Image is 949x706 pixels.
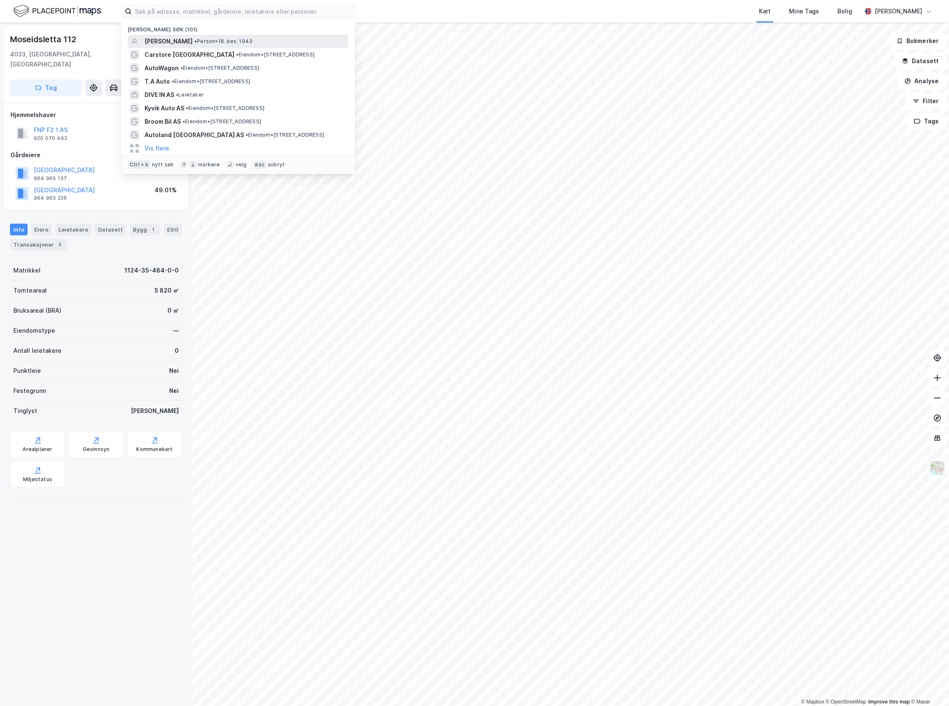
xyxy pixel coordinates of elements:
[801,699,824,705] a: Mapbox
[13,285,47,296] div: Tomteareal
[10,110,182,120] div: Hjemmelshaver
[236,51,315,58] span: Eiendom • [STREET_ADDRESS]
[789,6,819,16] div: Mine Tags
[149,225,157,234] div: 1
[145,36,193,46] span: [PERSON_NAME]
[56,240,64,249] div: 3
[31,224,52,235] div: Eiere
[145,90,174,100] span: DIVE IN AS
[13,4,101,18] img: logo.f888ab2527a4732fd821a326f86c7f29.svg
[183,118,261,125] span: Eiendom • [STREET_ADDRESS]
[155,185,177,195] div: 49.01%
[169,366,179,376] div: Nei
[897,73,946,89] button: Analyse
[246,132,324,138] span: Eiendom • [STREET_ADDRESS]
[124,265,179,275] div: 1124-35-484-0-0
[13,366,41,376] div: Punktleie
[10,49,146,69] div: 4033, [GEOGRAPHIC_DATA], [GEOGRAPHIC_DATA]
[929,460,945,476] img: Z
[183,118,185,125] span: •
[155,285,179,296] div: 5 820 ㎡
[186,105,188,111] span: •
[13,346,61,356] div: Antall leietakere
[194,38,197,44] span: •
[128,161,150,169] div: Ctrl + k
[198,161,220,168] div: markere
[868,699,910,705] a: Improve this map
[145,117,181,127] span: Broom Bil AS
[194,38,252,45] span: Person • 18. des. 1943
[907,666,949,706] div: Kontrollprogram for chat
[246,132,248,138] span: •
[121,20,355,35] div: [PERSON_NAME] søk (101)
[172,78,174,84] span: •
[180,65,259,71] span: Eiendom • [STREET_ADDRESS]
[10,33,78,46] div: Moseidsletta 112
[145,76,170,87] span: T.A Auto
[176,92,204,98] span: Leietaker
[10,239,67,250] div: Transaksjoner
[826,699,866,705] a: OpenStreetMap
[13,265,41,275] div: Matrikkel
[95,224,126,235] div: Datasett
[145,63,179,73] span: AutoWagon
[253,161,266,169] div: esc
[236,161,247,168] div: velg
[175,346,179,356] div: 0
[164,224,182,235] div: ESG
[173,326,179,336] div: —
[136,446,173,453] div: Kommunekart
[236,51,239,58] span: •
[186,105,264,112] span: Eiendom • [STREET_ADDRESS]
[889,33,946,49] button: Bokmerker
[145,143,169,153] button: Vis flere
[167,306,179,316] div: 0 ㎡
[907,666,949,706] iframe: Chat Widget
[34,175,67,182] div: 964 965 137
[172,78,250,85] span: Eiendom • [STREET_ADDRESS]
[906,93,946,110] button: Filter
[145,103,184,113] span: Kyvik Auto AS
[10,79,82,96] button: Tag
[55,224,91,235] div: Leietakere
[759,6,771,16] div: Kart
[132,5,355,18] input: Søk på adresse, matrikkel, gårdeiere, leietakere eller personer
[129,224,160,235] div: Bygg
[907,113,946,130] button: Tags
[23,476,52,483] div: Miljøstatus
[13,386,46,396] div: Festegrunn
[10,150,182,160] div: Gårdeiere
[131,406,179,416] div: [PERSON_NAME]
[10,224,28,235] div: Info
[169,386,179,396] div: Nei
[34,135,67,142] div: 920 070 493
[180,65,183,71] span: •
[895,53,946,69] button: Datasett
[34,195,67,201] div: 964 965 226
[145,50,234,60] span: Carstore [GEOGRAPHIC_DATA]
[13,406,37,416] div: Tinglyst
[176,92,178,98] span: •
[875,6,922,16] div: [PERSON_NAME]
[13,326,55,336] div: Eiendomstype
[145,130,244,140] span: Autoland [GEOGRAPHIC_DATA] AS
[23,446,52,453] div: Arealplaner
[83,446,110,453] div: Geoinnsyn
[268,161,285,168] div: avbryt
[837,6,852,16] div: Bolig
[13,306,61,316] div: Bruksareal (BRA)
[152,161,174,168] div: nytt søk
